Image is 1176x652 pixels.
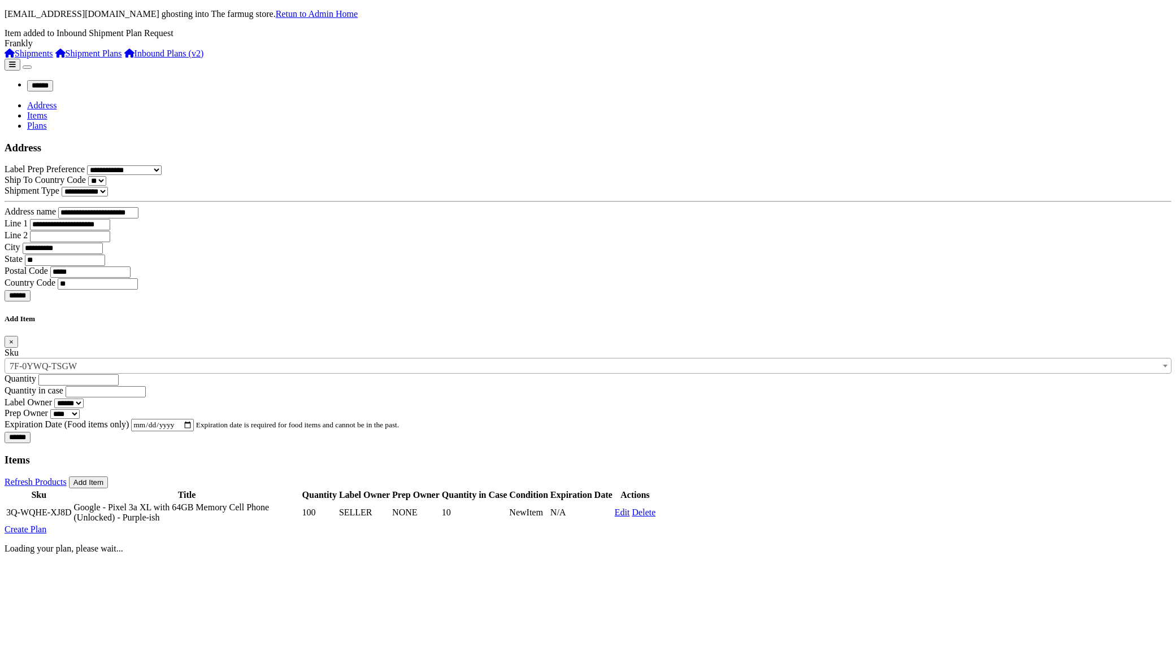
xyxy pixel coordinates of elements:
th: Condition [509,489,548,501]
th: Label Owner [339,489,390,501]
label: City [5,242,20,252]
a: Shipment Plans [55,49,122,58]
td: SELLER [339,502,390,523]
button: Toggle navigation [23,65,32,69]
h3: Items [5,454,1171,466]
a: Items [27,111,47,120]
a: Edit [615,507,630,517]
label: Address name [5,207,56,216]
td: Google - Pixel 3a XL with 64GB Memory Cell Phone (Unlocked) - Purple-ish [73,502,301,523]
label: State [5,254,23,264]
p: Loading your plan, please wait... [5,544,1171,554]
a: Refresh Products [5,477,67,487]
label: Label Prep Preference [5,164,85,174]
label: Sku [5,348,19,357]
span: Pro Sanitize Hand Sanitizer, 8 oz Bottles, 1 Carton, 12 bottles each Carton [5,358,1171,374]
td: 10 [441,502,508,523]
th: Prep Owner [392,489,440,501]
label: Postal Code [5,266,48,275]
th: Quantity [302,489,337,501]
label: Expiration Date (Food items only) [5,419,129,429]
td: N/A [550,502,613,523]
h5: Add Item [5,314,1171,323]
a: Shipments [5,49,53,58]
label: Country Code [5,278,55,287]
a: Delete [632,507,656,517]
span: Pro Sanitize Hand Sanitizer, 8 oz Bottles, 1 Carton, 12 bottles each Carton [5,358,1171,374]
label: Quantity in case [5,386,63,395]
label: Line 1 [5,218,28,228]
div: Frankly [5,38,1171,49]
p: [EMAIL_ADDRESS][DOMAIN_NAME] ghosting into The farmug store. [5,9,1171,19]
h3: Address [5,142,1171,154]
a: Inbound Plans (v2) [124,49,204,58]
td: NewItem [509,502,548,523]
label: Line 2 [5,230,28,240]
button: Add Item [69,476,108,488]
small: Expiration date is required for food items and cannot be in the past. [196,421,399,429]
td: 100 [302,502,337,523]
label: Quantity [5,374,36,383]
th: Expiration Date [550,489,613,501]
th: Quantity in Case [441,489,508,501]
th: Sku [6,489,72,501]
th: Actions [614,489,656,501]
div: Item added to Inbound Shipment Plan Request [5,28,1171,38]
a: Address [27,100,57,110]
a: Plans [27,121,47,130]
button: Close [5,336,18,348]
label: Ship To Country Code [5,175,86,185]
td: NONE [392,502,440,523]
label: Shipment Type [5,186,59,195]
th: Title [73,489,301,501]
span: × [9,338,14,346]
a: Create Plan [5,524,46,534]
label: Label Owner [5,397,52,407]
label: Prep Owner [5,408,48,418]
td: 3Q-WQHE-XJ8D [6,502,72,523]
a: Retun to Admin Home [276,9,358,19]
